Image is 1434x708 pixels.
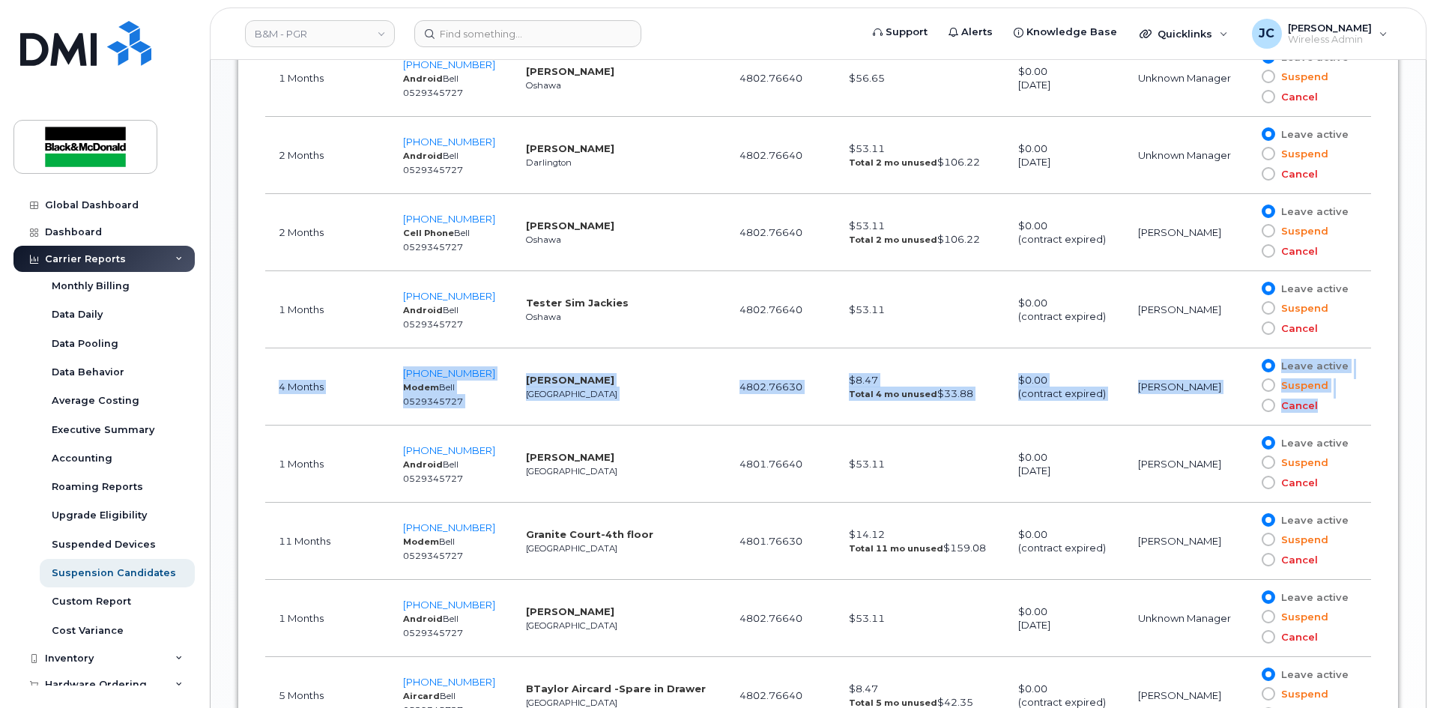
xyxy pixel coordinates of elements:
strong: Total 2 mo unused [849,157,937,168]
span: Leave active [1275,590,1349,605]
small: Bell 0529345727 [403,305,463,330]
td: [PERSON_NAME] [1125,271,1248,348]
strong: [PERSON_NAME] [526,605,614,617]
span: [PHONE_NUMBER] [403,290,495,302]
span: (contract expired) [1018,696,1106,708]
td: $53.11 [835,426,1005,503]
div: Quicklinks [1129,19,1238,49]
span: Cancel [1275,553,1318,567]
strong: BTaylor Aircard -Spare in Drawer [526,683,706,695]
td: 4802.76640 [726,40,835,117]
span: Suspend [1275,301,1328,315]
span: Cancel [1275,399,1318,413]
div: [DATE] [1018,618,1111,632]
td: 4802.76640 [726,580,835,657]
span: Suspend [1275,533,1328,547]
small: Oshawa [526,235,561,245]
td: $0.00 [1005,271,1125,348]
small: Bell 0529345727 [403,382,463,407]
span: Suspend [1275,147,1328,161]
span: (contract expired) [1018,542,1106,554]
td: 4802.76640 [726,117,835,194]
strong: Granite Court-4th floor [526,528,653,540]
span: Suspend [1275,610,1328,624]
small: Bell 0529345727 [403,151,463,175]
a: [PHONE_NUMBER] [403,136,495,148]
strong: Total 2 mo unused [849,235,937,245]
small: Bell 0529345727 [403,228,470,252]
strong: [PERSON_NAME] [526,374,614,386]
small: [GEOGRAPHIC_DATA] [526,698,617,708]
span: Cancel [1275,630,1318,644]
span: Suspend [1275,687,1328,701]
span: Cancel [1275,244,1318,258]
strong: [PERSON_NAME] [526,142,614,154]
div: [DATE] [1018,464,1111,478]
div: Jackie Cox [1241,19,1398,49]
strong: Total 5 mo unused [849,698,937,708]
strong: Modem [403,382,439,393]
span: Cancel [1275,90,1318,104]
a: [PHONE_NUMBER] [403,599,495,611]
td: 4802.76640 [726,271,835,348]
span: JC [1259,25,1274,43]
a: [PHONE_NUMBER] [403,58,495,70]
span: Suspend [1275,378,1328,393]
td: $14.12 $159.08 [835,503,1005,580]
td: 2 Months [265,117,390,194]
td: $56.65 [835,40,1005,117]
a: Support [862,17,938,47]
small: Bell 0529345727 [403,614,463,638]
td: [PERSON_NAME] [1125,426,1248,503]
td: $0.00 [1005,426,1125,503]
strong: [PERSON_NAME] [526,220,614,232]
td: 1 Months [265,580,390,657]
strong: Total 11 mo unused [849,543,943,554]
td: 11 Months [265,503,390,580]
small: [GEOGRAPHIC_DATA] [526,389,617,399]
small: Oshawa [526,312,561,322]
span: Leave active [1275,205,1349,219]
span: Suspend [1275,456,1328,470]
span: Leave active [1275,668,1349,682]
strong: Android [403,614,443,624]
span: Leave active [1275,436,1349,450]
strong: [PERSON_NAME] [526,65,614,77]
strong: Android [403,459,443,470]
strong: Android [403,151,443,161]
td: 4801.76630 [726,503,835,580]
td: 4802.76640 [726,194,835,271]
a: Knowledge Base [1003,17,1128,47]
span: [PHONE_NUMBER] [403,367,495,379]
span: Alerts [961,25,993,40]
div: [DATE] [1018,78,1111,92]
small: Bell 0529345727 [403,73,463,98]
strong: Android [403,73,443,84]
span: Suspend [1275,224,1328,238]
span: Leave active [1275,513,1349,527]
div: [DATE] [1018,155,1111,169]
span: Cancel [1275,167,1318,181]
a: [PHONE_NUMBER] [403,521,495,533]
input: Find something... [414,20,641,47]
strong: [PERSON_NAME] [526,451,614,463]
strong: Cell Phone [403,228,454,238]
a: [PHONE_NUMBER] [403,676,495,688]
td: $53.11 $106.22 [835,194,1005,271]
strong: Aircard [403,691,440,701]
td: [PERSON_NAME] [1125,194,1248,271]
span: Wireless Admin [1288,34,1372,46]
td: $0.00 [1005,580,1125,657]
a: [PHONE_NUMBER] [403,444,495,456]
a: B&M - PGR [245,20,395,47]
td: $0.00 [1005,348,1125,426]
span: (contract expired) [1018,233,1106,245]
small: Darlington [526,157,572,168]
a: [PHONE_NUMBER] [403,213,495,225]
span: Knowledge Base [1026,25,1117,40]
